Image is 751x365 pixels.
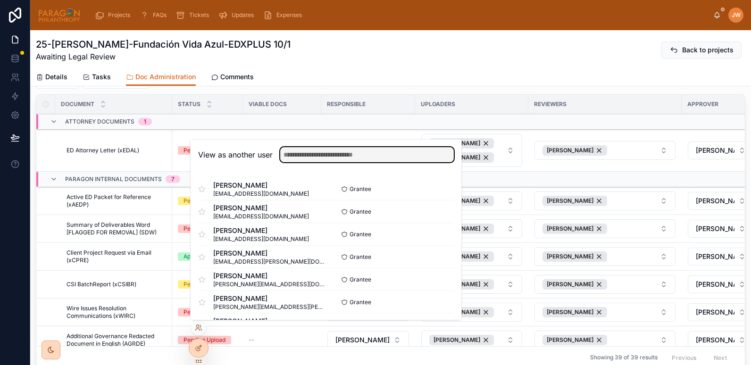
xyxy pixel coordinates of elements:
[542,224,607,234] button: Unselect 29
[534,330,676,350] a: Select Button
[249,100,287,108] span: Viable Docs
[67,147,167,154] a: ED Attorney Letter (xEDAL)
[534,247,676,266] a: Select Button
[421,330,523,350] a: Select Button
[38,8,81,23] img: App logo
[547,308,593,316] span: [PERSON_NAME]
[213,190,309,198] span: [EMAIL_ADDRESS][DOMAIN_NAME]
[421,191,522,210] button: Select Button
[184,280,231,289] div: Pending Approval
[216,7,260,24] a: Updates
[534,275,676,294] button: Select Button
[696,307,734,317] span: [PERSON_NAME]
[67,193,167,208] a: Active ED Packet for Reference (xAEDP)
[542,196,607,206] button: Unselect 29
[61,100,94,108] span: Document
[213,203,309,213] span: [PERSON_NAME]
[547,197,593,205] span: [PERSON_NAME]
[542,307,607,317] button: Unselect 29
[249,336,316,344] a: --
[434,336,480,344] span: [PERSON_NAME]
[171,175,175,183] div: 7
[88,5,713,25] div: scrollable content
[213,181,309,190] span: [PERSON_NAME]
[534,302,676,322] a: Select Button
[178,252,237,261] a: Approved
[335,335,390,345] span: [PERSON_NAME]
[350,299,371,306] span: Grantee
[184,308,225,316] div: Pending Upload
[184,224,225,233] div: Pending Upload
[547,147,593,154] span: [PERSON_NAME]
[153,11,167,19] span: FAQs
[213,249,326,258] span: [PERSON_NAME]
[542,335,607,345] button: Unselect 29
[534,219,676,238] button: Select Button
[696,280,734,289] span: [PERSON_NAME]
[178,308,237,316] a: Pending Upload
[178,224,237,233] a: Pending Upload
[534,191,676,210] button: Select Button
[547,281,593,288] span: [PERSON_NAME]
[421,303,522,322] button: Select Button
[696,196,734,206] span: [PERSON_NAME]
[661,41,742,58] button: Back to projects
[534,141,676,160] a: Select Button
[67,147,139,154] span: ED Attorney Letter (xEDAL)
[276,11,302,19] span: Expenses
[350,231,371,238] span: Grantee
[184,252,209,261] div: Approved
[178,280,237,289] a: Pending Approval
[542,251,607,262] button: Unselect 29
[534,274,676,294] a: Select Button
[67,305,167,320] a: Wire Issues Resolution Communications (xWIRC)
[67,281,136,288] span: CSI BatchReport (xCSIBR)
[421,219,522,238] button: Select Button
[178,336,237,344] a: Pending Upload
[213,271,326,281] span: [PERSON_NAME]
[260,7,309,24] a: Expenses
[67,249,167,264] a: Client Project Request via Email (xCPRE)
[350,276,371,283] span: Grantee
[542,145,607,156] button: Unselect 29
[178,100,200,108] span: Status
[327,100,366,108] span: Responsible
[198,149,273,160] h2: View as another user
[213,316,326,326] span: [PERSON_NAME]
[429,138,494,149] button: Unselect 76
[534,247,676,266] button: Select Button
[547,253,593,260] span: [PERSON_NAME]
[137,7,173,24] a: FAQs
[590,354,658,361] span: Showing 39 of 39 results
[421,331,522,349] button: Select Button
[542,279,607,290] button: Unselect 29
[45,72,67,82] span: Details
[327,331,409,349] a: Select Button
[213,294,326,303] span: [PERSON_NAME]
[135,72,196,82] span: Doc Administration
[184,336,225,344] div: Pending Upload
[65,118,134,125] span: Attorney Documents
[126,68,196,86] a: Doc Administration
[534,219,676,239] a: Select Button
[421,247,523,266] a: Select Button
[67,281,167,288] a: CSI BatchReport (xCSIBR)
[213,235,309,243] span: [EMAIL_ADDRESS][DOMAIN_NAME]
[547,336,593,344] span: [PERSON_NAME]
[350,208,371,216] span: Grantee
[67,221,167,236] a: Summary of Deliverables Word [FLAGGED FOR REMOVAL] (SDW)
[327,331,409,349] button: Select Button
[421,191,523,211] a: Select Button
[173,7,216,24] a: Tickets
[421,133,523,167] a: Select Button
[421,219,523,239] a: Select Button
[249,336,254,344] span: --
[92,7,137,24] a: Projects
[108,11,130,19] span: Projects
[178,197,237,205] a: Pending Approval
[184,197,231,205] div: Pending Approval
